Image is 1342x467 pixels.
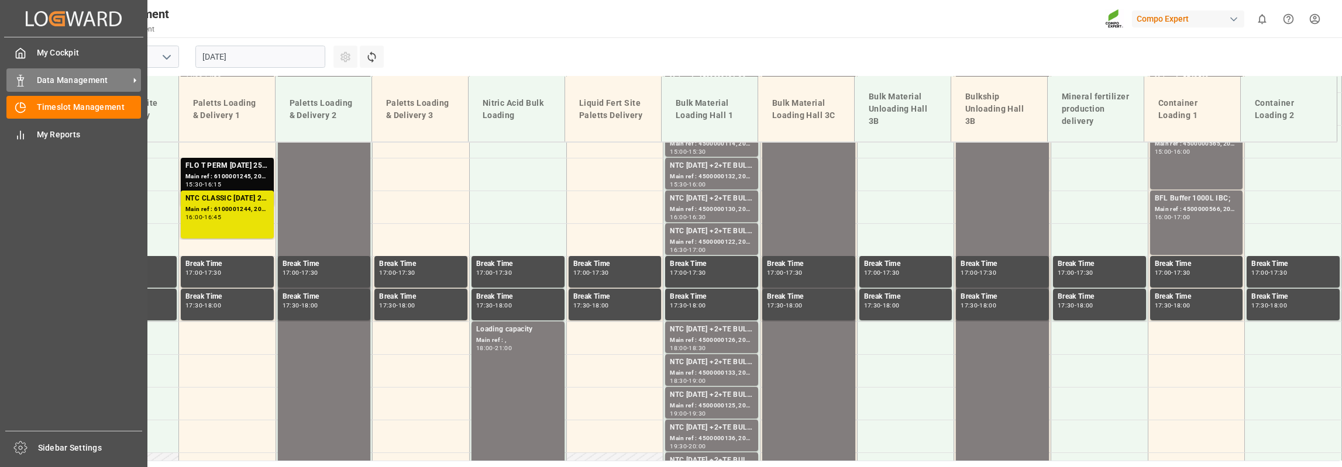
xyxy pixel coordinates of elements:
[786,303,803,308] div: 18:00
[1132,8,1249,30] button: Compo Expert
[1171,215,1173,220] div: -
[687,345,689,351] div: -
[1251,291,1335,303] div: Break Time
[670,401,753,411] div: Main ref : 4500000125, 2000000058;
[300,303,301,308] div: -
[1250,92,1327,126] div: Container Loading 2
[864,291,948,303] div: Break Time
[185,215,202,220] div: 16:00
[37,101,142,113] span: Timeslot Management
[478,92,555,126] div: Nitric Acid Bulk Loading
[689,215,706,220] div: 16:30
[671,92,748,126] div: Bulk Material Loading Hall 1
[687,303,689,308] div: -
[689,303,706,308] div: 18:00
[185,182,202,187] div: 15:30
[864,86,941,132] div: Bulk Material Unloading Hall 3B
[1155,291,1238,303] div: Break Time
[1058,270,1075,275] div: 17:00
[961,303,978,308] div: 17:30
[1251,303,1268,308] div: 17:30
[495,270,512,275] div: 17:30
[1076,270,1093,275] div: 17:30
[1174,270,1190,275] div: 17:30
[670,226,753,237] div: NTC [DATE] +2+TE BULK;
[283,270,300,275] div: 17:00
[670,345,687,351] div: 18:00
[670,139,753,149] div: Main ref : 4500000114, 2000000058;
[573,258,657,270] div: Break Time
[592,270,609,275] div: 17:30
[6,96,141,119] a: Timeslot Management
[687,411,689,416] div: -
[670,303,687,308] div: 17:30
[6,123,141,146] a: My Reports
[573,270,590,275] div: 17:00
[573,291,657,303] div: Break Time
[495,345,512,351] div: 21:00
[1075,303,1076,308] div: -
[961,258,1044,270] div: Break Time
[283,258,366,270] div: Break Time
[1155,139,1238,149] div: Main ref : 4500000565, 2000000305;
[202,215,204,220] div: -
[204,270,221,275] div: 17:30
[157,48,175,66] button: open menu
[283,291,366,303] div: Break Time
[1155,270,1172,275] div: 17:00
[670,258,753,270] div: Break Time
[38,442,143,454] span: Sidebar Settings
[495,303,512,308] div: 18:00
[670,182,687,187] div: 15:30
[381,92,459,126] div: Paletts Loading & Delivery 3
[202,303,204,308] div: -
[476,303,493,308] div: 17:30
[396,270,398,275] div: -
[301,270,318,275] div: 17:30
[687,247,689,252] div: -
[784,270,786,275] div: -
[670,247,687,252] div: 16:30
[689,411,706,416] div: 19:30
[202,182,204,187] div: -
[689,345,706,351] div: 18:30
[37,74,129,87] span: Data Management
[978,303,979,308] div: -
[1270,270,1287,275] div: 17:30
[670,237,753,247] div: Main ref : 4500000122, 2000000058;
[670,172,753,182] div: Main ref : 4500000132, 2000000058;
[185,193,269,205] div: NTC CLASSIC [DATE] 25kg (x40) DE,EN,PL;NTC N-MAX 24-5-5 25kg (x40) A,D,EN,PL;
[864,258,948,270] div: Break Time
[670,335,753,345] div: Main ref : 4500000126, 2000000058;
[592,303,609,308] div: 18:00
[979,303,996,308] div: 18:00
[1171,149,1173,154] div: -
[204,303,221,308] div: 18:00
[185,303,202,308] div: 17:30
[670,160,753,172] div: NTC [DATE] +2+TE BULK;
[670,193,753,205] div: NTC [DATE] +2+TE BULK;
[285,92,362,126] div: Paletts Loading & Delivery 2
[1275,6,1302,32] button: Help Center
[670,389,753,401] div: NTC [DATE] +2+TE BULK;
[786,270,803,275] div: 17:30
[204,182,221,187] div: 16:15
[670,205,753,215] div: Main ref : 4500000130, 2000000058;
[1075,270,1076,275] div: -
[300,270,301,275] div: -
[379,258,463,270] div: Break Time
[37,129,142,141] span: My Reports
[185,270,202,275] div: 17:00
[379,291,463,303] div: Break Time
[687,149,689,154] div: -
[301,303,318,308] div: 18:00
[185,160,269,172] div: FLO T PERM [DATE] 25kg (x40) INT;
[476,324,560,335] div: Loading capacity
[670,324,753,335] div: NTC [DATE] +2+TE BULK;
[1174,215,1190,220] div: 17:00
[670,444,687,449] div: 19:30
[1251,258,1335,270] div: Break Time
[476,291,560,303] div: Break Time
[476,258,560,270] div: Break Time
[590,303,591,308] div: -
